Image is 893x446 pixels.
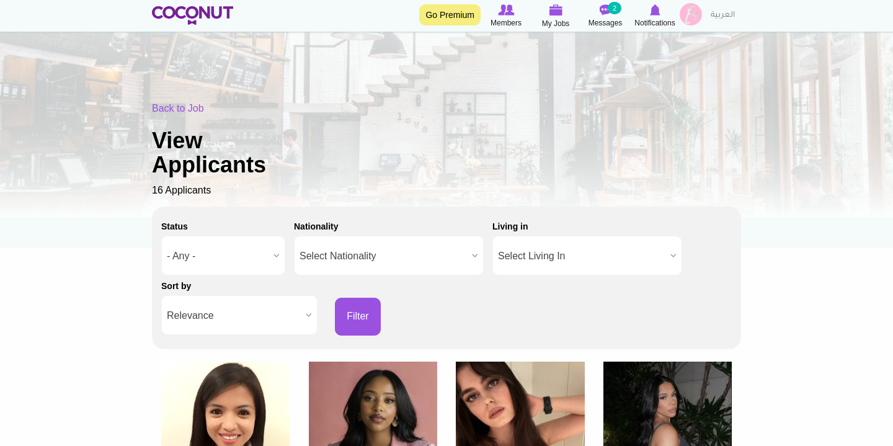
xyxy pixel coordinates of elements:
a: Go Premium [419,4,481,25]
a: Messages Messages 2 [580,3,630,29]
span: - Any - [167,236,269,276]
span: Relevance [167,296,301,336]
small: 2 [608,2,621,14]
img: My Jobs [549,4,562,16]
label: Status [161,220,188,233]
label: Sort by [161,280,191,292]
label: Living in [492,220,528,233]
span: Messages [589,17,623,29]
img: Browse Members [498,4,514,16]
span: My Jobs [542,17,570,30]
a: My Jobs My Jobs [531,3,580,30]
label: Nationality [294,220,339,233]
img: Messages [599,4,611,16]
span: Select Nationality [300,236,467,276]
img: Notifications [650,4,660,16]
a: العربية [704,3,741,28]
h1: View Applicants [152,128,307,177]
img: Home [152,6,233,25]
a: Notifications Notifications [630,3,680,29]
a: Browse Members Members [481,3,531,29]
div: 16 Applicants [152,102,741,198]
span: Select Living In [498,236,665,276]
span: Notifications [634,17,675,29]
a: Back to Job [152,103,204,114]
span: Members [491,17,522,29]
button: Filter [335,298,381,336]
